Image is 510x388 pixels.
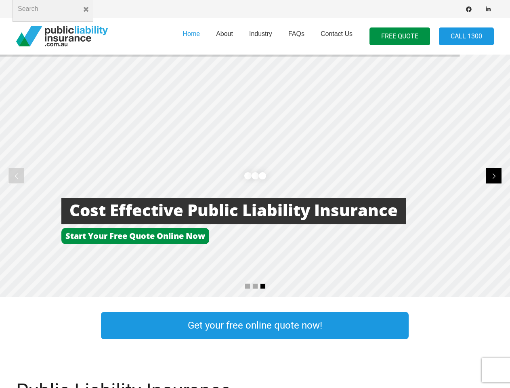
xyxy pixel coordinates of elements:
[321,30,353,37] span: Contact Us
[241,16,280,57] a: Industry
[313,16,361,57] a: Contact Us
[280,16,313,57] a: FAQs
[208,16,241,57] a: About
[174,16,208,57] a: Home
[79,2,93,17] button: Close
[183,30,200,37] span: Home
[369,27,430,46] a: FREE QUOTE
[216,30,233,37] span: About
[101,312,409,339] a: Get your free online quote now!
[16,26,108,46] a: pli_logotransparent
[249,30,272,37] span: Industry
[439,27,494,46] a: Call 1300
[463,4,474,15] a: Facebook
[425,310,510,341] a: Link
[288,30,304,37] span: FAQs
[483,4,494,15] a: LinkedIn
